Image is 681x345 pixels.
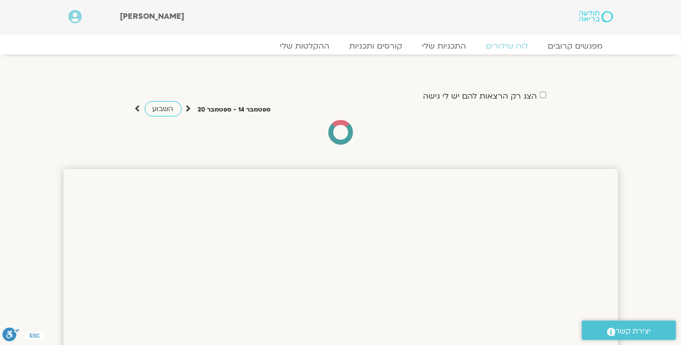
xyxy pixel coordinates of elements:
[340,41,413,51] a: קורסים ותכניות
[582,321,676,340] a: יצירת קשר
[68,41,613,51] nav: Menu
[145,101,182,116] a: השבוע
[538,41,613,51] a: מפגשים קרובים
[476,41,538,51] a: לוח שידורים
[616,325,651,338] span: יצירת קשר
[413,41,476,51] a: התכניות שלי
[198,105,271,115] p: ספטמבר 14 - ספטמבר 20
[270,41,340,51] a: ההקלטות שלי
[153,104,174,114] span: השבוע
[120,11,184,22] span: [PERSON_NAME]
[423,92,537,101] label: הצג רק הרצאות להם יש לי גישה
